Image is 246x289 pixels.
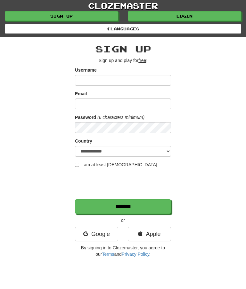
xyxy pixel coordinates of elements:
[97,115,144,120] em: (6 characters minimum)
[75,227,118,241] a: Google
[75,57,171,64] p: Sign up and play for !
[75,161,157,168] label: I am at least [DEMOGRAPHIC_DATA]
[75,90,87,97] label: Email
[75,43,171,54] h2: Sign up
[5,11,118,21] a: Sign up
[122,252,149,257] a: Privacy Policy
[75,114,96,121] label: Password
[75,171,172,196] iframe: reCAPTCHA
[128,11,241,21] a: Login
[75,67,97,73] label: Username
[75,138,92,144] label: Country
[75,217,171,223] p: or
[75,245,171,257] p: By signing in to Clozemaster, you agree to our and .
[5,24,241,34] a: Languages
[128,227,171,241] a: Apple
[102,252,114,257] a: Terms
[138,58,146,63] u: free
[75,163,79,167] input: I am at least [DEMOGRAPHIC_DATA]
